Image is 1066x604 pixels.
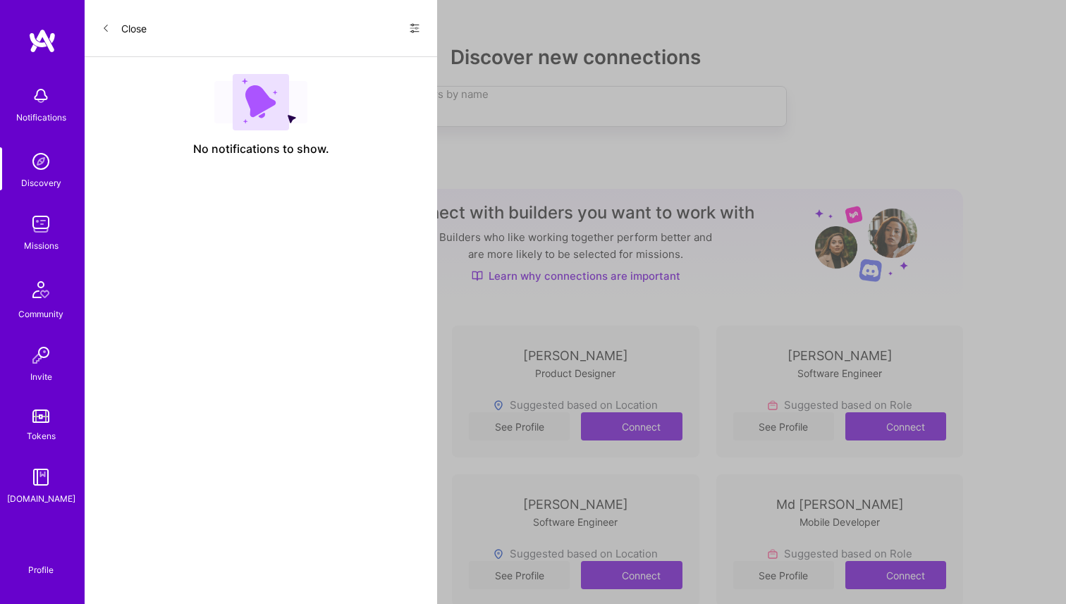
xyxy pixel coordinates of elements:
div: Invite [30,369,52,384]
div: Missions [24,238,59,253]
div: Profile [28,562,54,576]
img: tokens [32,409,49,423]
div: Discovery [21,175,61,190]
img: guide book [27,463,55,491]
img: Invite [27,341,55,369]
div: Community [18,307,63,321]
span: No notifications to show. [193,142,329,156]
div: Notifications [16,110,66,125]
img: empty [214,74,307,130]
img: discovery [27,147,55,175]
button: Close [102,17,147,39]
img: teamwork [27,210,55,238]
img: logo [28,28,56,54]
div: [DOMAIN_NAME] [7,491,75,506]
a: Profile [23,548,59,576]
div: Tokens [27,429,56,443]
img: bell [27,82,55,110]
img: Community [24,273,58,307]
